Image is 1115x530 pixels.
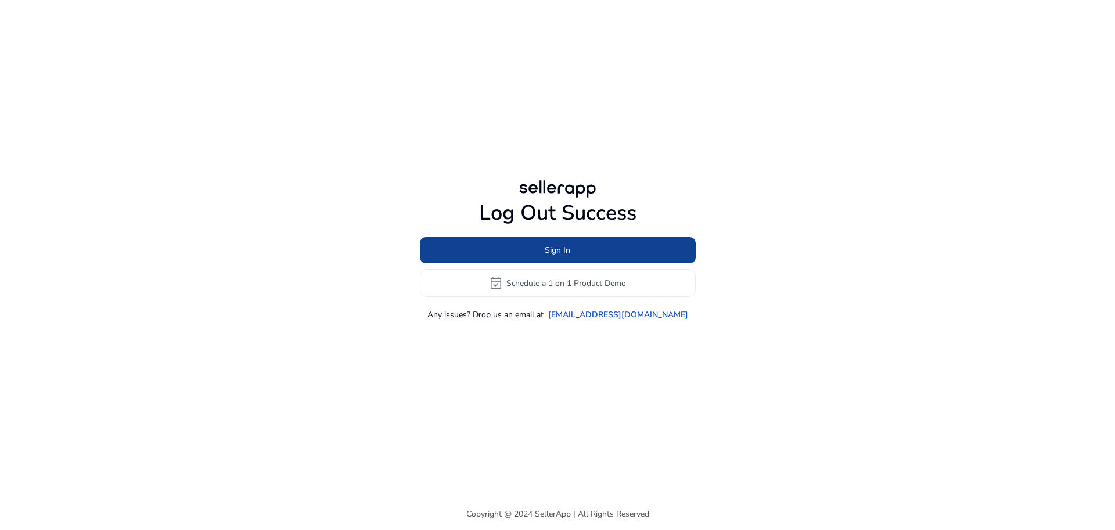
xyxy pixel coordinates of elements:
button: event_availableSchedule a 1 on 1 Product Demo [420,269,696,297]
a: [EMAIL_ADDRESS][DOMAIN_NAME] [548,309,688,321]
p: Any issues? Drop us an email at [427,309,544,321]
span: event_available [489,276,503,290]
span: Sign In [545,244,570,256]
button: Sign In [420,237,696,263]
h1: Log Out Success [420,200,696,225]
